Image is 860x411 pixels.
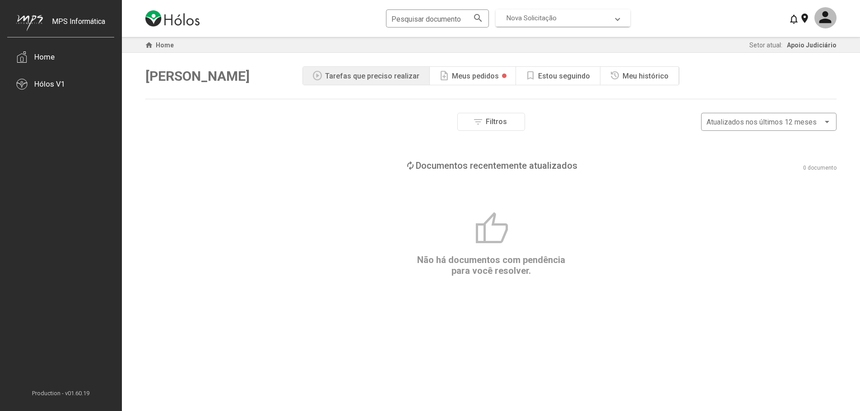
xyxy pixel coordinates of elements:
span: Atualizados nos últimos 12 meses [707,118,817,126]
mat-expansion-panel-header: Nova Solicitação [496,9,630,27]
mat-icon: note_add [439,70,450,81]
div: 0 documento [803,165,837,171]
span: Home [156,42,174,49]
mat-icon: filter_list [473,116,483,127]
span: Setor atual: [749,42,782,49]
mat-icon: history [609,70,620,81]
div: Home [34,52,55,61]
span: Nova Solicitação [507,14,557,22]
mat-icon: loop [405,160,416,171]
span: [PERSON_NAME] [145,68,250,84]
div: Meus pedidos [452,72,499,80]
mat-icon: thumb_up [473,211,510,248]
div: Estou seguindo [538,72,590,80]
mat-icon: home [144,40,154,51]
div: Documentos recentemente atualizados [416,160,577,171]
span: Apoio Judiciário [787,42,837,49]
button: Filtros [457,113,525,131]
span: Não há documentos com pendência para você resolver. [417,254,565,276]
mat-icon: search [473,12,483,23]
img: logo-holos.png [145,10,200,27]
div: Meu histórico [623,72,669,80]
mat-icon: play_circle [312,70,323,81]
span: Production - v01.60.19 [7,390,114,397]
span: Filtros [486,117,507,126]
div: MPS Informática [52,17,105,40]
div: Hólos V1 [34,79,65,88]
img: mps-image-cropped.png [16,14,43,31]
mat-icon: location_on [799,13,810,23]
div: Tarefas que preciso realizar [325,72,419,80]
mat-icon: bookmark [525,70,536,81]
